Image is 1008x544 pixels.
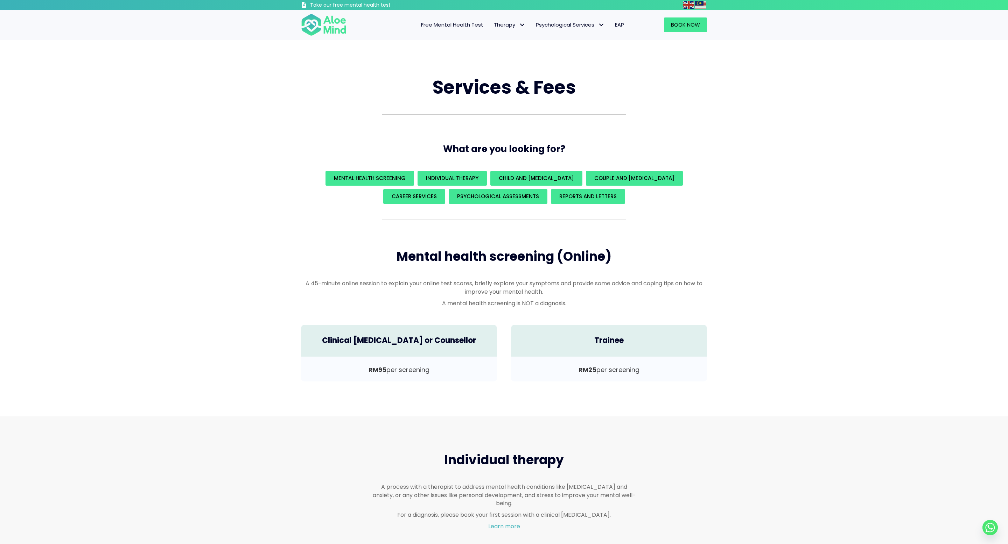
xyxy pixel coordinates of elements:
a: Couple and [MEDICAL_DATA] [586,171,683,186]
p: A mental health screening is NOT a diagnosis. [301,299,707,307]
span: Psychological Services [536,21,604,28]
p: A process with a therapist to address mental health conditions like [MEDICAL_DATA] and anxiety, o... [372,483,636,507]
p: per screening [518,365,700,374]
span: Book Now [671,21,700,28]
a: Free Mental Health Test [416,17,489,32]
h4: Clinical [MEDICAL_DATA] or Counsellor [308,335,490,346]
nav: Menu [356,17,629,32]
span: Individual therapy [444,451,564,469]
a: TherapyTherapy: submenu [489,17,531,32]
a: EAP [610,17,629,32]
a: Individual Therapy [418,171,487,186]
b: RM25 [579,365,596,374]
span: Free Mental Health Test [421,21,483,28]
span: What are you looking for? [443,143,565,155]
span: Psychological Services: submenu [596,20,606,30]
span: REPORTS AND LETTERS [559,193,617,200]
p: A 45-minute online session to explain your online test scores, briefly explore your symptoms and ... [301,279,707,295]
span: Mental health screening (Online) [397,248,611,265]
a: Whatsapp [982,520,998,535]
span: Psychological assessments [457,193,539,200]
a: REPORTS AND LETTERS [551,189,625,204]
a: Career Services [383,189,445,204]
b: RM95 [369,365,386,374]
a: Mental Health Screening [325,171,414,186]
span: Couple and [MEDICAL_DATA] [594,174,674,182]
span: Child and [MEDICAL_DATA] [499,174,574,182]
p: For a diagnosis, please book your first session with a clinical [MEDICAL_DATA]. [372,511,636,519]
img: en [683,1,694,9]
a: English [683,1,695,9]
a: Child and [MEDICAL_DATA] [490,171,582,186]
span: Therapy: submenu [517,20,527,30]
span: Individual Therapy [426,174,478,182]
img: Aloe mind Logo [301,13,346,36]
h3: Take our free mental health test [310,2,428,9]
span: EAP [615,21,624,28]
div: What are you looking for? [301,169,707,206]
img: ms [695,1,706,9]
span: Mental Health Screening [334,174,406,182]
h4: Trainee [518,335,700,346]
p: per screening [308,365,490,374]
span: Services & Fees [433,74,576,100]
span: Career Services [392,193,437,200]
a: Psychological ServicesPsychological Services: submenu [531,17,610,32]
a: Learn more [488,522,520,530]
a: Take our free mental health test [301,2,428,10]
span: Therapy [494,21,525,28]
a: Book Now [664,17,707,32]
a: Malay [695,1,707,9]
a: Psychological assessments [449,189,547,204]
